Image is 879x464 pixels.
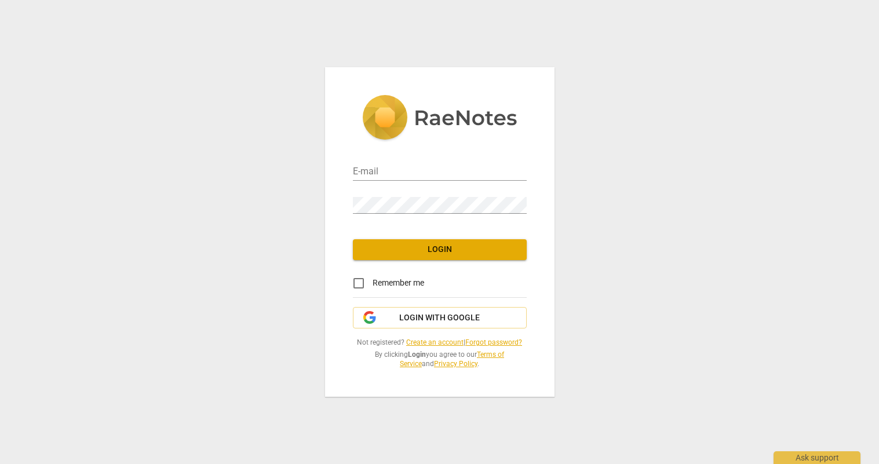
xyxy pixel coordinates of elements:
[353,307,527,329] button: Login with Google
[353,338,527,348] span: Not registered? |
[362,244,517,255] span: Login
[362,95,517,143] img: 5ac2273c67554f335776073100b6d88f.svg
[399,312,480,324] span: Login with Google
[353,350,527,369] span: By clicking you agree to our and .
[434,360,477,368] a: Privacy Policy
[465,338,522,346] a: Forgot password?
[373,277,424,289] span: Remember me
[353,239,527,260] button: Login
[406,338,464,346] a: Create an account
[774,451,860,464] div: Ask support
[408,350,426,359] b: Login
